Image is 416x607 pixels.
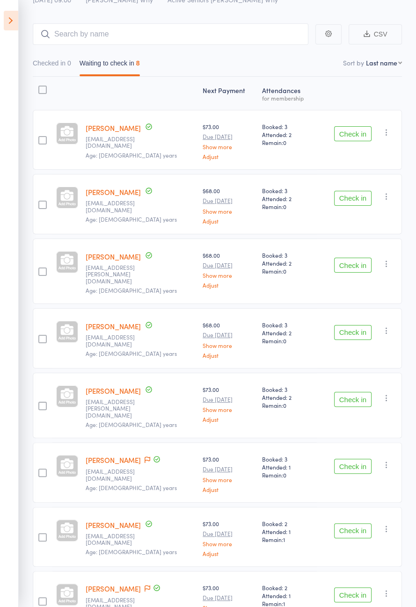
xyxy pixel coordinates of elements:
span: Age: [DEMOGRAPHIC_DATA] years [86,215,177,223]
small: Due [DATE] [203,133,255,140]
a: Adjust [203,153,255,159]
button: Check in [334,325,372,340]
span: 0 [283,471,286,479]
a: Adjust [203,550,255,556]
input: Search by name [33,23,308,45]
button: Check in [334,587,372,602]
a: Show more [203,144,255,150]
span: Booked: 3 [262,123,313,130]
span: Age: [DEMOGRAPHIC_DATA] years [86,151,177,159]
a: Show more [203,477,255,483]
span: 0 [283,202,286,210]
button: Check in [334,523,372,538]
span: 0 [283,267,286,275]
span: Remain: [262,337,313,345]
small: Due [DATE] [203,594,255,601]
a: Show more [203,272,255,278]
button: Waiting to check in8 [80,55,140,76]
div: 8 [136,59,140,67]
a: Adjust [203,486,255,492]
small: Due [DATE] [203,396,255,403]
span: Remain: [262,138,313,146]
span: Booked: 3 [262,455,313,463]
a: [PERSON_NAME] [86,584,141,593]
span: Booked: 2 [262,520,313,528]
div: $68.00 [203,251,255,288]
button: Check in [334,126,372,141]
span: Attended: 1 [262,463,313,471]
a: Show more [203,342,255,348]
small: Due [DATE] [203,530,255,537]
a: [PERSON_NAME] [86,386,141,396]
div: $73.00 [203,455,255,492]
div: Atten­dances [258,81,317,106]
span: Booked: 3 [262,385,313,393]
a: [PERSON_NAME] [86,455,141,465]
small: Due [DATE] [203,262,255,268]
span: Age: [DEMOGRAPHIC_DATA] years [86,349,177,357]
a: Adjust [203,282,255,288]
a: Adjust [203,352,255,358]
div: 0 [67,59,71,67]
span: 0 [283,337,286,345]
a: Show more [203,541,255,547]
span: Attended: 2 [262,259,313,267]
button: Check in [334,459,372,474]
div: $73.00 [203,520,255,556]
small: Due [DATE] [203,197,255,204]
span: Attended: 2 [262,130,313,138]
span: Remain: [262,267,313,275]
a: [PERSON_NAME] [86,187,141,197]
small: Due [DATE] [203,332,255,338]
a: [PERSON_NAME] [86,321,141,331]
div: $68.00 [203,321,255,358]
span: Booked: 3 [262,251,313,259]
a: [PERSON_NAME] [86,123,141,133]
span: Remain: [262,535,313,543]
div: $73.00 [203,123,255,159]
span: Booked: 3 [262,187,313,195]
span: Booked: 3 [262,321,313,329]
small: janlyn.roberts@gmail.com [86,398,146,419]
div: Last name [366,58,397,67]
span: 0 [283,138,286,146]
div: $73.00 [203,385,255,422]
span: Age: [DEMOGRAPHIC_DATA] years [86,286,177,294]
span: Age: [DEMOGRAPHIC_DATA] years [86,484,177,491]
label: Sort by [343,58,364,67]
small: Narelle.osborne.51@gmail.com [86,264,146,284]
button: CSV [349,24,402,44]
button: Check in [334,258,372,273]
button: Check in [334,191,372,206]
small: mikiep91@gmail.com [86,334,146,347]
span: Age: [DEMOGRAPHIC_DATA] years [86,548,177,556]
span: 0 [283,401,286,409]
small: toniv1950@gmail.com [86,533,146,546]
span: Attended: 1 [262,528,313,535]
div: $68.00 [203,187,255,224]
a: Show more [203,208,255,214]
span: Remain: [262,471,313,479]
span: Attended: 2 [262,329,313,337]
a: Adjust [203,218,255,224]
small: henkmossel1@gmail.com [86,200,146,213]
span: Booked: 2 [262,584,313,592]
div: for membership [262,95,313,101]
small: Due [DATE] [203,466,255,472]
span: Attended: 2 [262,195,313,202]
small: ricklewis1946@gmail.com [86,136,146,149]
a: [PERSON_NAME] [86,520,141,530]
div: Next Payment [199,81,258,106]
span: Remain: [262,202,313,210]
span: Remain: [262,401,313,409]
button: Check in [334,392,372,407]
span: 1 [283,535,285,543]
span: Attended: 2 [262,393,313,401]
a: Show more [203,406,255,412]
a: Adjust [203,416,255,422]
button: Checked in0 [33,55,71,76]
span: Age: [DEMOGRAPHIC_DATA] years [86,420,177,428]
a: [PERSON_NAME] [86,252,141,261]
small: blossom.sterland@gmail.com [86,468,146,482]
span: Attended: 1 [262,592,313,600]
